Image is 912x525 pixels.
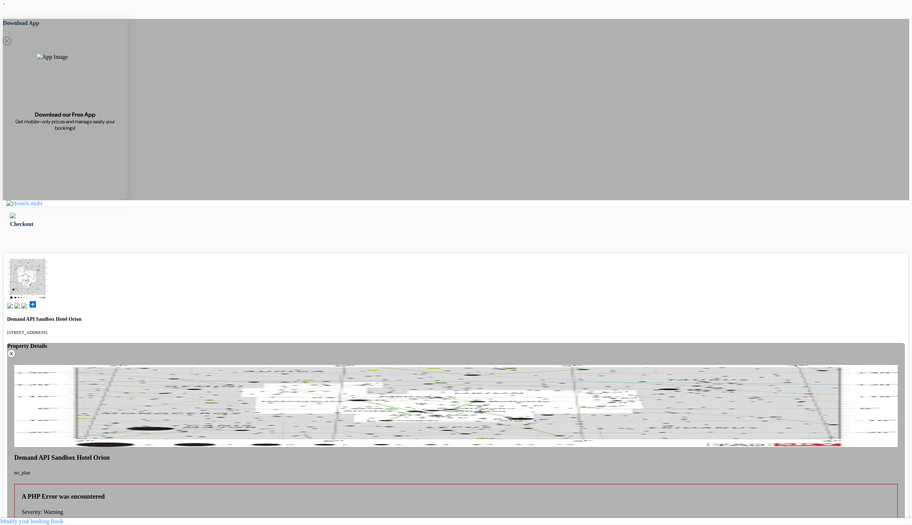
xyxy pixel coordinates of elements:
[0,518,50,524] a: Modify your booking
[6,200,42,207] img: Hostels.mobi
[37,54,94,111] img: App Image
[14,470,898,476] p: no_plan
[3,37,11,45] svg: Close
[51,518,63,524] a: Book
[28,300,37,309] span: add_box
[22,493,897,500] h4: A PHP Error was encountered
[7,349,16,358] button: X
[14,454,898,462] h4: Demand API Sandbox Hotel Orion
[22,509,897,515] p: Severity: Warning
[28,304,37,310] a: add_box
[7,343,905,349] h4: Property Details
[11,118,119,131] span: Get mobile-only prices and manage easily your bookings!
[7,303,13,309] img: book.svg
[7,330,47,335] small: [STREET_ADDRESS]
[10,213,16,218] img: left_arrow.svg
[21,303,27,309] img: truck.svg
[7,316,905,322] h4: Demand API Sandbox Hotel Orion
[3,19,128,27] h5: Download App
[35,111,95,118] span: Download our Free App
[14,303,20,309] img: music.svg
[10,221,33,227] span: Checkout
